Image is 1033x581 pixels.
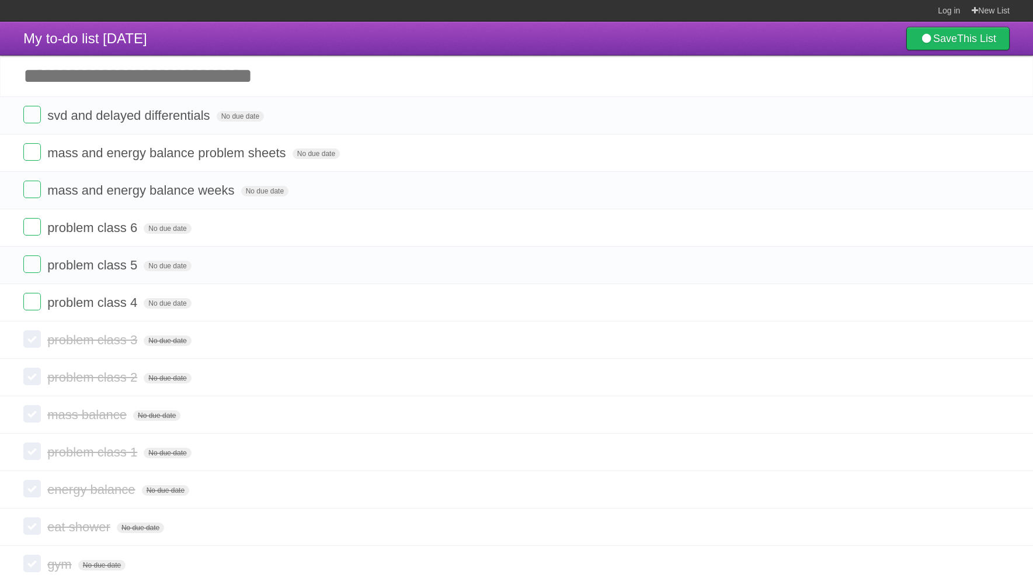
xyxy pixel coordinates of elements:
label: Done [23,368,41,385]
span: My to-do list [DATE] [23,30,147,46]
span: No due date [241,186,288,196]
label: Done [23,405,41,423]
span: No due date [133,410,180,421]
span: mass and energy balance problem sheets [47,146,288,160]
label: Done [23,106,41,123]
span: No due date [293,148,340,159]
span: No due date [144,223,191,234]
label: Done [23,293,41,310]
label: Done [23,480,41,497]
span: No due date [144,336,191,346]
span: No due date [142,485,189,496]
span: No due date [144,261,191,271]
span: gym [47,557,75,572]
span: eat shower [47,520,113,534]
span: No due date [144,448,191,458]
span: problem class 1 [47,445,140,459]
span: problem class 3 [47,333,140,347]
a: SaveThis List [906,27,1010,50]
b: This List [957,33,996,44]
span: svd and delayed differentials [47,108,213,123]
label: Done [23,255,41,273]
span: problem class 6 [47,220,140,235]
span: mass and energy balance weeks [47,183,237,198]
span: No due date [117,523,164,533]
label: Done [23,555,41,572]
span: No due date [144,373,191,383]
label: Done [23,517,41,535]
label: Done [23,330,41,348]
span: problem class 4 [47,295,140,310]
span: problem class 2 [47,370,140,385]
span: problem class 5 [47,258,140,272]
span: energy balance [47,482,138,497]
span: mass balance [47,407,130,422]
span: No due date [78,560,126,570]
label: Done [23,143,41,161]
label: Done [23,181,41,198]
label: Done [23,442,41,460]
span: No due date [144,298,191,309]
span: No due date [217,111,264,122]
label: Done [23,218,41,236]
